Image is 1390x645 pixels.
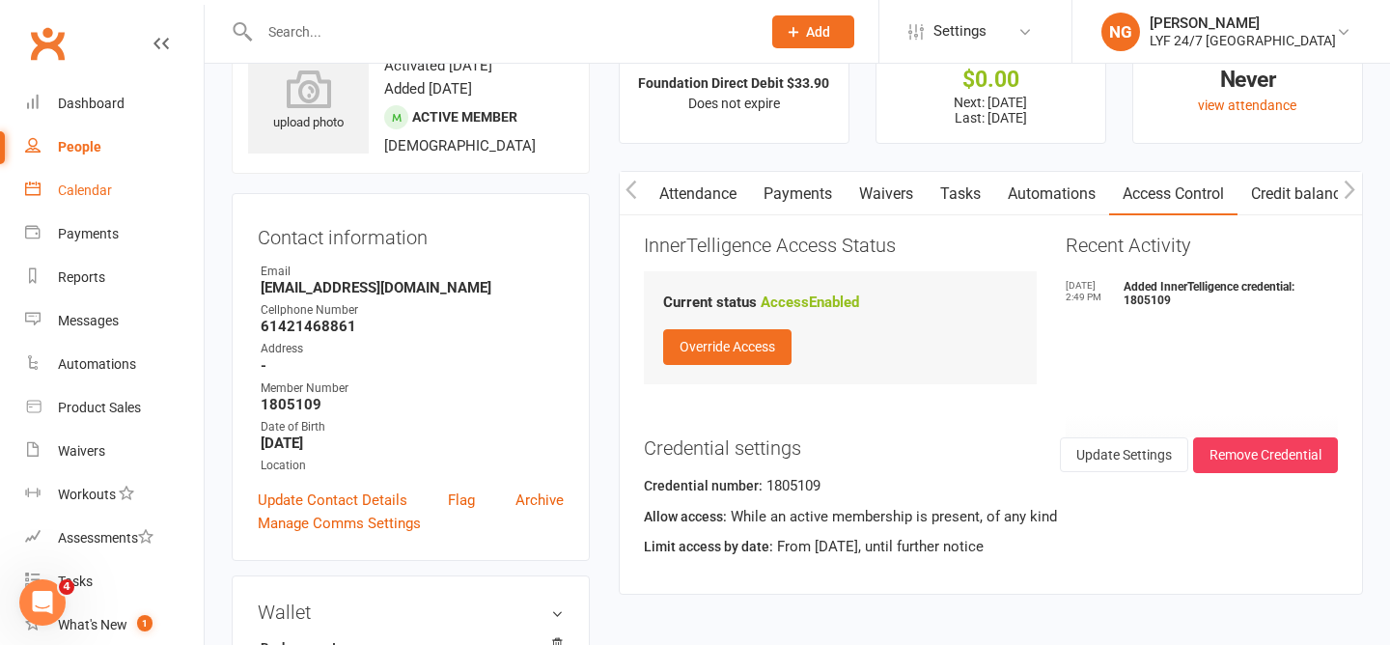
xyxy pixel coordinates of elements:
[1066,280,1114,303] time: [DATE] 2:49 PM
[25,299,204,343] a: Messages
[25,473,204,517] a: Workouts
[1150,32,1336,49] div: LYF 24/7 [GEOGRAPHIC_DATA]
[384,137,536,154] span: [DEMOGRAPHIC_DATA]
[58,356,136,372] div: Automations
[750,172,846,216] a: Payments
[58,617,127,632] div: What's New
[994,172,1109,216] a: Automations
[25,386,204,430] a: Product Sales
[1237,172,1362,216] a: Credit balance
[663,294,757,311] strong: Current status
[261,279,564,296] strong: [EMAIL_ADDRESS][DOMAIN_NAME]
[638,75,829,91] strong: Foundation Direct Debit $33.90
[644,437,1338,459] h3: Credential settings
[761,294,859,311] strong: Access Enabled
[663,329,792,364] button: Override Access
[58,139,101,154] div: People
[448,489,475,512] a: Flag
[646,172,750,216] a: Attendance
[58,96,125,111] div: Dashboard
[25,212,204,256] a: Payments
[258,219,564,248] h3: Contact information
[25,256,204,299] a: Reports
[515,489,564,512] a: Archive
[644,235,1037,256] h3: InnerTelligence Access Status
[58,487,116,502] div: Workouts
[261,396,564,413] strong: 1805109
[58,182,112,198] div: Calendar
[58,269,105,285] div: Reports
[58,443,105,459] div: Waivers
[258,489,407,512] a: Update Contact Details
[688,96,780,111] span: Does not expire
[927,172,994,216] a: Tasks
[25,126,204,169] a: People
[384,57,492,74] time: Activated [DATE]
[644,506,727,527] label: Allow access:
[894,70,1088,90] div: $0.00
[258,602,564,623] h3: Wallet
[644,474,1338,504] div: 1805109
[1193,437,1338,472] button: Remove Credential
[644,475,763,496] label: Credential number:
[1066,235,1338,256] h3: Recent Activity
[644,535,1338,565] div: From [DATE], until further notice
[23,19,71,68] a: Clubworx
[644,536,773,557] label: Limit access by date:
[1066,280,1338,307] li: Added InnerTelligence credential: 1805109
[846,172,927,216] a: Waivers
[261,263,564,281] div: Email
[261,318,564,335] strong: 61421468861
[19,579,66,626] iframe: Intercom live chat
[1198,98,1296,113] a: view attendance
[25,517,204,560] a: Assessments
[1109,172,1237,216] a: Access Control
[1150,14,1336,32] div: [PERSON_NAME]
[261,340,564,358] div: Address
[894,95,1088,126] p: Next: [DATE] Last: [DATE]
[25,430,204,473] a: Waivers
[1151,70,1345,90] div: Never
[261,457,564,475] div: Location
[25,560,204,603] a: Tasks
[261,379,564,398] div: Member Number
[772,15,854,48] button: Add
[806,24,830,40] span: Add
[137,615,153,631] span: 1
[25,82,204,126] a: Dashboard
[58,226,119,241] div: Payments
[261,418,564,436] div: Date of Birth
[384,80,472,98] time: Added [DATE]
[644,505,1338,535] div: While an active membership is present, of any kind
[261,357,564,375] strong: -
[58,400,141,415] div: Product Sales
[258,512,421,535] a: Manage Comms Settings
[58,574,93,589] div: Tasks
[1060,437,1188,472] button: Update Settings
[254,18,747,45] input: Search...
[412,109,517,125] span: Active member
[261,435,564,452] strong: [DATE]
[25,169,204,212] a: Calendar
[1101,13,1140,51] div: NG
[59,579,74,595] span: 4
[933,10,987,53] span: Settings
[58,530,153,546] div: Assessments
[261,301,564,320] div: Cellphone Number
[248,70,369,133] div: upload photo
[25,343,204,386] a: Automations
[58,313,119,328] div: Messages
